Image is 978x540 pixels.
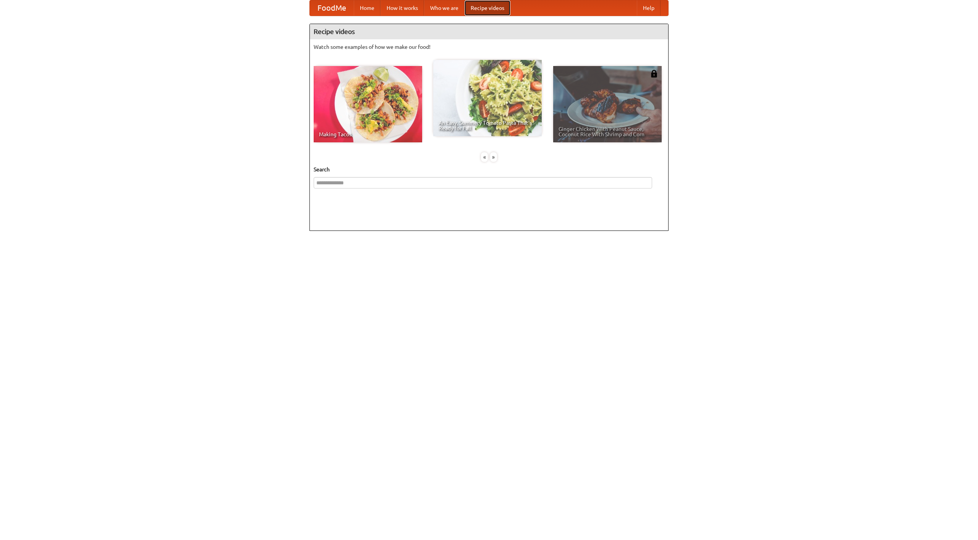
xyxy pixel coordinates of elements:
h5: Search [314,166,664,173]
p: Watch some examples of how we make our food! [314,43,664,51]
a: FoodMe [310,0,354,16]
a: Home [354,0,381,16]
div: » [490,152,497,162]
img: 483408.png [650,70,658,77]
a: Recipe videos [465,0,510,16]
h4: Recipe videos [310,24,668,39]
div: « [481,152,488,162]
span: Making Tacos [319,132,417,137]
a: Help [637,0,661,16]
a: Making Tacos [314,66,422,142]
a: How it works [381,0,424,16]
span: An Easy, Summery Tomato Pasta That's Ready for Fall [439,120,536,131]
a: An Easy, Summery Tomato Pasta That's Ready for Fall [433,60,542,136]
a: Who we are [424,0,465,16]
